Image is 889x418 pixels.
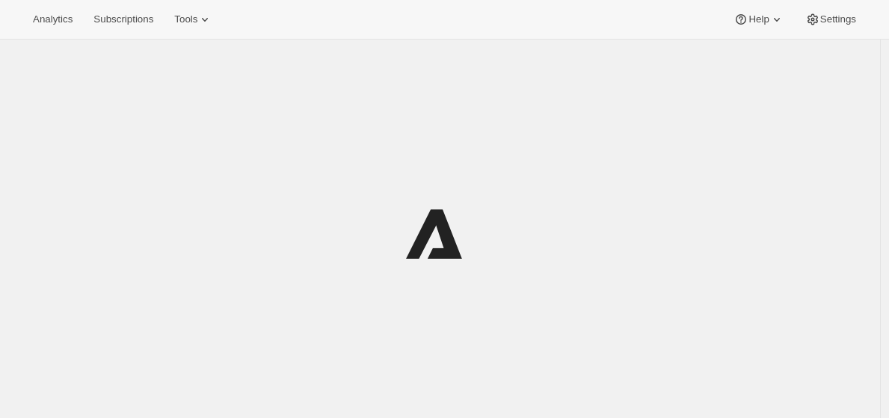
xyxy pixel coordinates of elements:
span: Subscriptions [93,13,153,25]
button: Settings [796,9,865,30]
button: Subscriptions [84,9,162,30]
span: Tools [174,13,197,25]
button: Tools [165,9,221,30]
button: Help [725,9,793,30]
button: Analytics [24,9,81,30]
span: Analytics [33,13,73,25]
span: Help [748,13,769,25]
span: Settings [820,13,856,25]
